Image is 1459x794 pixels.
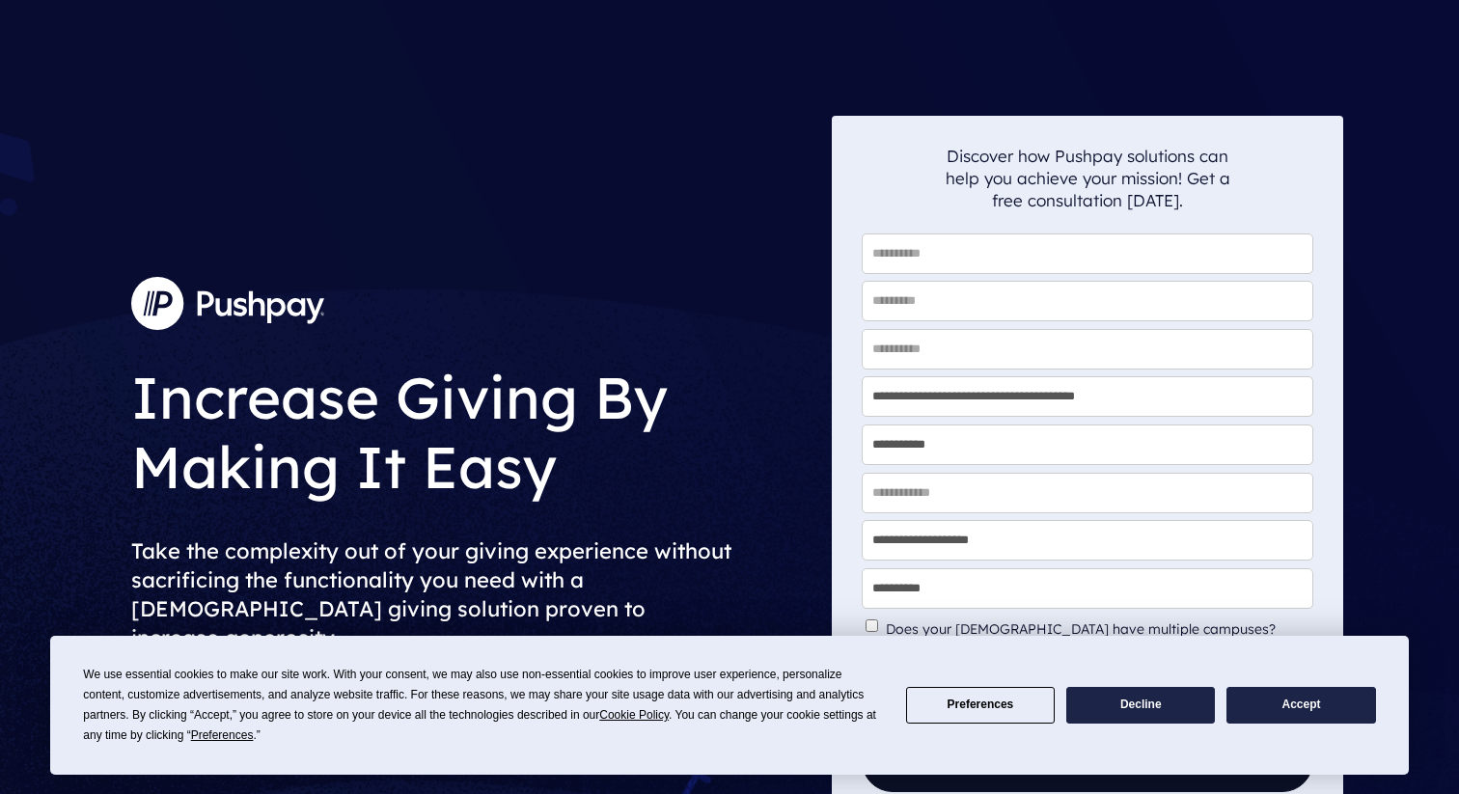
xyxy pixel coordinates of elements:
[1226,687,1375,725] button: Accept
[191,728,254,742] span: Preferences
[1066,687,1215,725] button: Decline
[886,621,1309,638] label: Does your [DEMOGRAPHIC_DATA] have multiple campuses?
[83,665,882,746] div: We use essential cookies to make our site work. With your consent, we may also use non-essential ...
[50,636,1409,775] div: Cookie Consent Prompt
[599,708,669,722] span: Cookie Policy
[131,521,816,668] h2: Take the complexity out of your giving experience without sacrificing the functionality you need ...
[945,145,1230,211] p: Discover how Pushpay solutions can help you achieve your mission! Get a free consultation [DATE].
[906,687,1055,725] button: Preferences
[131,347,816,507] h1: Increase Giving By Making It Easy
